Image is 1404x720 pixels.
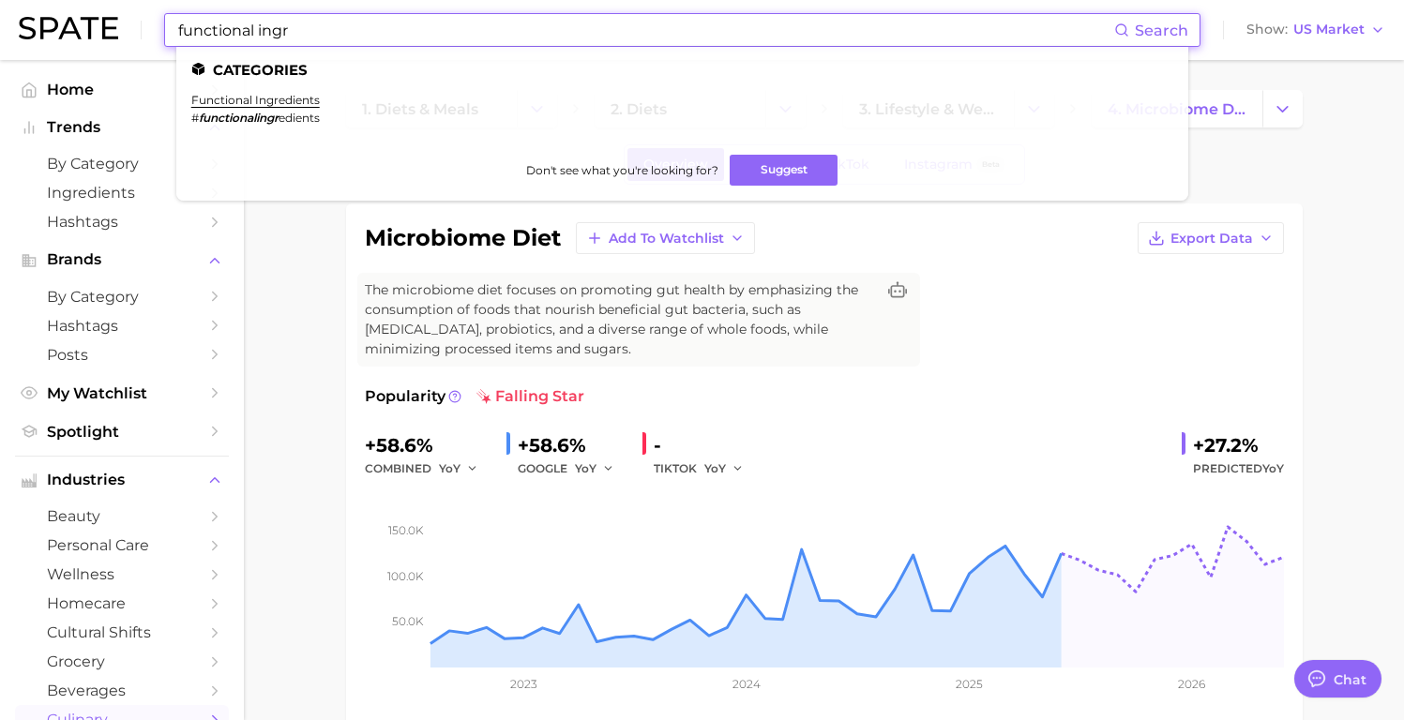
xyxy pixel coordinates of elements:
img: SPATE [19,17,118,39]
span: personal care [47,536,197,554]
span: beverages [47,682,197,699]
span: YoY [704,460,726,476]
a: Hashtags [15,311,229,340]
span: YoY [1262,461,1284,475]
span: YoY [575,460,596,476]
span: Search [1135,22,1188,39]
span: Posts [47,346,197,364]
tspan: 2026 [1178,677,1205,691]
span: Popularity [365,385,445,408]
span: Add to Watchlist [609,231,724,247]
tspan: 2023 [509,677,536,691]
div: +58.6% [518,430,627,460]
span: cultural shifts [47,623,197,641]
span: US Market [1293,24,1365,35]
a: My Watchlist [15,379,229,408]
div: TIKTOK [654,457,757,480]
a: Spotlight [15,417,229,446]
button: Add to Watchlist [576,222,755,254]
h1: microbiome diet [365,227,561,249]
button: YoY [704,457,745,480]
span: Ingredients [47,184,197,202]
span: by Category [47,288,197,306]
button: Industries [15,466,229,494]
span: Hashtags [47,317,197,335]
div: GOOGLE [518,457,627,480]
em: functionalingr [199,111,279,125]
span: beauty [47,507,197,525]
a: Home [15,75,229,104]
img: falling star [476,389,491,404]
span: My Watchlist [47,384,197,402]
div: +58.6% [365,430,491,460]
button: Trends [15,113,229,142]
a: by Category [15,149,229,178]
button: YoY [439,457,479,480]
span: homecare [47,594,197,612]
span: The microbiome diet focuses on promoting gut health by emphasizing the consumption of foods that ... [365,280,875,359]
span: falling star [476,385,584,408]
button: ShowUS Market [1242,18,1390,42]
a: cultural shifts [15,618,229,647]
a: functional ingredients [191,93,320,107]
a: personal care [15,531,229,560]
span: edients [279,111,320,125]
div: - [654,430,757,460]
tspan: 2025 [956,677,983,691]
span: Brands [47,251,197,268]
span: by Category [47,155,197,172]
span: Predicted [1193,457,1284,480]
li: Categories [191,62,1173,78]
button: Brands [15,246,229,274]
span: Hashtags [47,213,197,231]
div: +27.2% [1193,430,1284,460]
span: Don't see what you're looking for? [526,163,718,177]
span: wellness [47,565,197,583]
span: Show [1246,24,1288,35]
button: Change Category [1262,90,1303,127]
input: Search here for a brand, industry, or ingredient [176,14,1114,46]
a: Ingredients [15,178,229,207]
a: by Category [15,282,229,311]
a: beverages [15,676,229,705]
span: Export Data [1170,231,1253,247]
div: combined [365,457,491,480]
a: grocery [15,647,229,676]
span: YoY [439,460,460,476]
span: Spotlight [47,423,197,441]
span: Home [47,81,197,98]
span: Trends [47,119,197,136]
a: Posts [15,340,229,369]
span: grocery [47,652,197,670]
button: YoY [575,457,615,480]
a: homecare [15,589,229,618]
span: Industries [47,472,197,488]
span: # [191,111,199,125]
button: Export Data [1138,222,1284,254]
a: wellness [15,560,229,589]
button: Suggest [730,155,838,186]
a: Hashtags [15,207,229,236]
tspan: 2024 [732,677,760,691]
a: beauty [15,502,229,531]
